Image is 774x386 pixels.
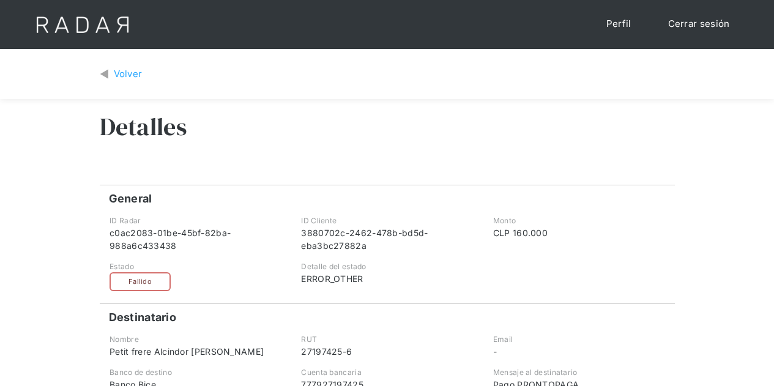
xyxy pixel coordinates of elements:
a: Cerrar sesión [656,12,742,36]
h4: General [109,191,152,206]
div: c0ac2083-01be-45bf-82ba-988a6c433438 [110,226,281,252]
h3: Detalles [100,111,187,142]
div: Banco de destino [110,367,281,378]
div: ID Radar [110,215,281,226]
div: - [493,345,664,358]
div: ID Cliente [301,215,472,226]
a: Volver [100,67,143,81]
div: Email [493,334,664,345]
div: Nombre [110,334,281,345]
div: Mensaje al destinatario [493,367,664,378]
div: CLP 160.000 [493,226,664,239]
div: Volver [114,67,143,81]
div: Detalle del estado [301,261,472,272]
h4: Destinatario [109,310,177,325]
div: Fallido [110,272,171,291]
div: 3880702c-2462-478b-bd5d-eba3bc27882a [301,226,472,252]
div: Petit frere Alcindor [PERSON_NAME] [110,345,281,358]
div: RUT [301,334,472,345]
div: Cuenta bancaria [301,367,472,378]
div: Estado [110,261,281,272]
div: 27197425-6 [301,345,472,358]
a: Perfil [594,12,644,36]
div: Monto [493,215,664,226]
div: ERROR_OTHER [301,272,472,285]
